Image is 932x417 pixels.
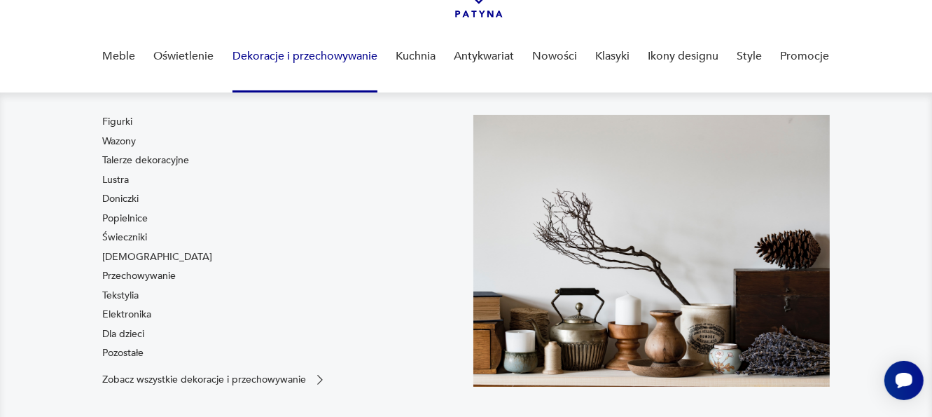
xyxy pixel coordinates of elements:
[102,173,129,187] a: Lustra
[102,29,135,83] a: Meble
[737,29,762,83] a: Style
[781,29,830,83] a: Promocje
[102,373,327,387] a: Zobacz wszystkie dekoracje i przechowywanie
[102,346,144,360] a: Pozostałe
[232,29,377,83] a: Dekoracje i przechowywanie
[473,115,830,387] img: cfa44e985ea346226f89ee8969f25989.jpg
[648,29,718,83] a: Ikony designu
[595,29,630,83] a: Klasyki
[102,135,136,149] a: Wazony
[396,29,436,83] a: Kuchnia
[532,29,577,83] a: Nowości
[102,192,139,206] a: Doniczki
[102,115,132,129] a: Figurki
[102,375,306,384] p: Zobacz wszystkie dekoracje i przechowywanie
[102,250,212,264] a: [DEMOGRAPHIC_DATA]
[884,361,924,400] iframe: Smartsupp widget button
[102,212,148,226] a: Popielnice
[102,327,144,341] a: Dla dzieci
[102,289,139,303] a: Tekstylia
[102,153,189,168] a: Talerze dekoracyjne
[102,231,147,245] a: Świeczniki
[102,308,151,322] a: Elektronika
[102,269,176,283] a: Przechowywanie
[154,29,214,83] a: Oświetlenie
[454,29,514,83] a: Antykwariat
